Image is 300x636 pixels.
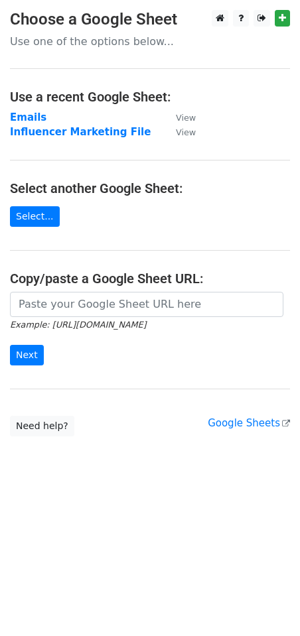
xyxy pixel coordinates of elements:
[10,10,290,29] h3: Choose a Google Sheet
[10,345,44,365] input: Next
[10,126,151,138] a: Influencer Marketing File
[10,180,290,196] h4: Select another Google Sheet:
[10,34,290,48] p: Use one of the options below...
[10,271,290,286] h4: Copy/paste a Google Sheet URL:
[176,113,196,123] small: View
[10,320,146,330] small: Example: [URL][DOMAIN_NAME]
[10,111,46,123] a: Emails
[176,127,196,137] small: View
[10,206,60,227] a: Select...
[163,126,196,138] a: View
[208,417,290,429] a: Google Sheets
[10,292,283,317] input: Paste your Google Sheet URL here
[10,416,74,436] a: Need help?
[163,111,196,123] a: View
[10,89,290,105] h4: Use a recent Google Sheet:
